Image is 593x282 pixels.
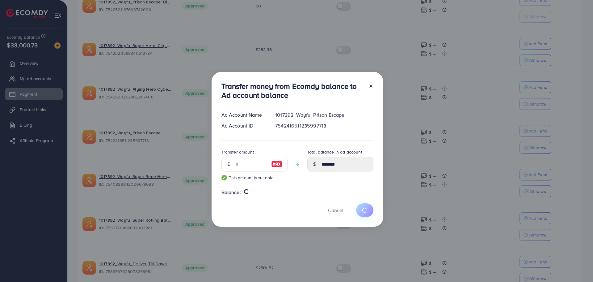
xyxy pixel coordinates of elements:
[217,122,271,129] div: Ad Account ID
[307,149,362,155] label: Total balance in ad account
[270,111,378,119] div: 1017392_Wayfu_Prison Escape
[270,122,378,129] div: 7542416511235997713
[221,175,288,181] small: This amount is suitable
[221,175,227,180] img: guide
[221,189,241,196] span: Balance:
[217,111,271,119] div: Ad Account Name
[328,207,343,214] span: Cancel
[271,160,282,168] img: image
[567,254,588,277] iframe: Chat
[320,203,351,217] button: Cancel
[221,149,254,155] label: Transfer amount
[221,82,364,100] h3: Transfer money from Ecomdy balance to Ad account balance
